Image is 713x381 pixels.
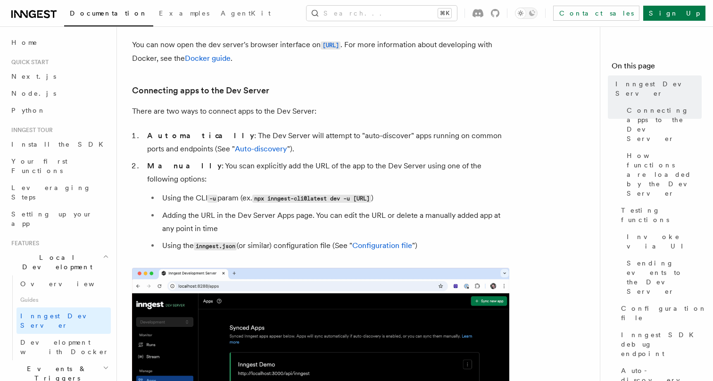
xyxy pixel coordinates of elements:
div: Local Development [8,275,111,360]
a: Inngest Dev Server [17,307,111,334]
a: AgentKit [215,3,276,25]
a: Python [8,102,111,119]
a: Your first Functions [8,153,111,179]
span: Next.js [11,73,56,80]
span: Inngest tour [8,126,53,134]
a: Home [8,34,111,51]
span: Inngest Dev Server [615,79,702,98]
a: Configuration file [617,300,702,326]
span: Setting up your app [11,210,92,227]
span: Node.js [11,90,56,97]
li: Adding the URL in the Dev Server Apps page. You can edit the URL or delete a manually added app a... [159,209,509,235]
span: Your first Functions [11,157,67,174]
a: Contact sales [553,6,639,21]
span: Overview [20,280,117,288]
span: Inngest Dev Server [20,312,101,329]
a: Configuration file [352,241,412,250]
span: Development with Docker [20,339,109,356]
a: Install the SDK [8,136,111,153]
span: Home [11,38,38,47]
span: Inngest SDK debug endpoint [621,330,702,358]
a: Next.js [8,68,111,85]
li: : The Dev Server will attempt to "auto-discover" apps running on common ports and endpoints (See ... [144,129,509,156]
span: Testing functions [621,206,702,224]
li: : You scan explicitly add the URL of the app to the Dev Server using one of the following options: [144,159,509,253]
span: How functions are loaded by the Dev Server [627,151,702,198]
a: Testing functions [617,202,702,228]
a: Examples [153,3,215,25]
span: Examples [159,9,209,17]
span: Python [11,107,46,114]
a: Connecting apps to the Dev Server [623,102,702,147]
a: Sign Up [643,6,705,21]
a: Setting up your app [8,206,111,232]
a: How functions are loaded by the Dev Server [623,147,702,202]
strong: Automatically [147,131,254,140]
span: Connecting apps to the Dev Server [627,106,702,143]
span: Features [8,240,39,247]
a: Inngest Dev Server [612,75,702,102]
a: Overview [17,275,111,292]
code: -u [207,195,217,203]
a: Sending events to the Dev Server [623,255,702,300]
li: Using the (or similar) configuration file (See " ") [159,239,509,253]
span: Leveraging Steps [11,184,91,201]
a: Node.js [8,85,111,102]
a: Auto-discovery [235,144,287,153]
button: Search...⌘K [307,6,457,21]
a: Invoke via UI [623,228,702,255]
a: [URL] [321,40,340,49]
span: AgentKit [221,9,271,17]
button: Toggle dark mode [515,8,538,19]
a: Development with Docker [17,334,111,360]
a: Leveraging Steps [8,179,111,206]
span: Quick start [8,58,49,66]
a: Docker guide [185,54,231,63]
a: Connecting apps to the Dev Server [132,84,269,97]
p: You can now open the dev server's browser interface on . For more information about developing wi... [132,38,509,65]
span: Sending events to the Dev Server [627,258,702,296]
button: Local Development [8,249,111,275]
span: Documentation [70,9,148,17]
span: Local Development [8,253,103,272]
span: Invoke via UI [627,232,702,251]
kbd: ⌘K [438,8,451,18]
code: [URL] [321,41,340,50]
li: Using the CLI param (ex. ) [159,191,509,205]
code: npx inngest-cli@latest dev -u [URL] [252,195,371,203]
span: Guides [17,292,111,307]
p: There are two ways to connect apps to the Dev Server: [132,105,509,118]
span: Install the SDK [11,141,109,148]
a: Inngest SDK debug endpoint [617,326,702,362]
strong: Manually [147,161,222,170]
code: inngest.json [194,242,237,250]
span: Configuration file [621,304,707,323]
a: Documentation [64,3,153,26]
h4: On this page [612,60,702,75]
